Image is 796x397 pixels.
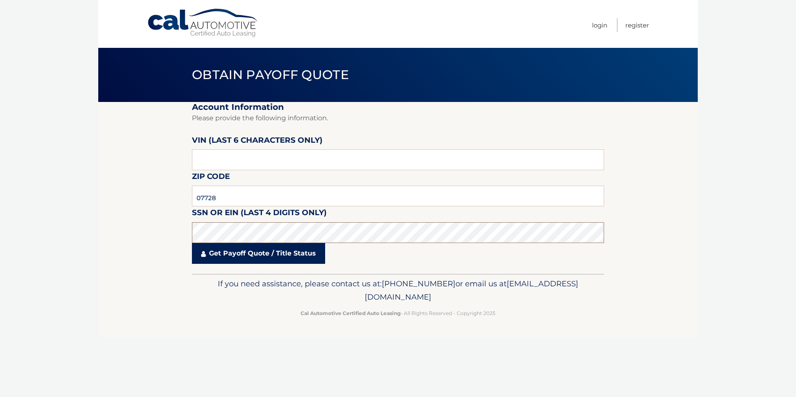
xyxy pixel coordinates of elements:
a: Login [592,18,607,32]
h2: Account Information [192,102,604,112]
span: Obtain Payoff Quote [192,67,349,82]
label: VIN (last 6 characters only) [192,134,323,149]
p: If you need assistance, please contact us at: or email us at [197,277,599,304]
label: Zip Code [192,170,230,186]
label: SSN or EIN (last 4 digits only) [192,206,327,222]
strong: Cal Automotive Certified Auto Leasing [301,310,400,316]
p: - All Rights Reserved - Copyright 2025 [197,309,599,318]
p: Please provide the following information. [192,112,604,124]
a: Cal Automotive [147,8,259,38]
span: [PHONE_NUMBER] [382,279,455,288]
a: Get Payoff Quote / Title Status [192,243,325,264]
a: Register [625,18,649,32]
